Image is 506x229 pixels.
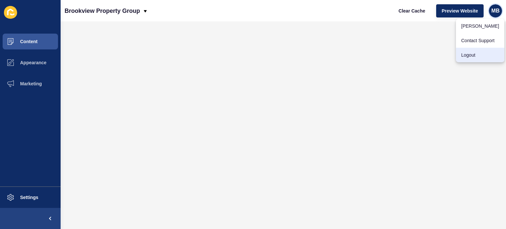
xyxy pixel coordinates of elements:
[456,19,504,33] a: [PERSON_NAME]
[399,8,425,14] span: Clear Cache
[436,4,484,17] button: Preview Website
[492,8,500,14] span: MB
[456,48,504,62] a: Logout
[65,3,140,19] p: Brookview Property Group
[456,33,504,48] a: Contact Support
[393,4,431,17] button: Clear Cache
[442,8,478,14] span: Preview Website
